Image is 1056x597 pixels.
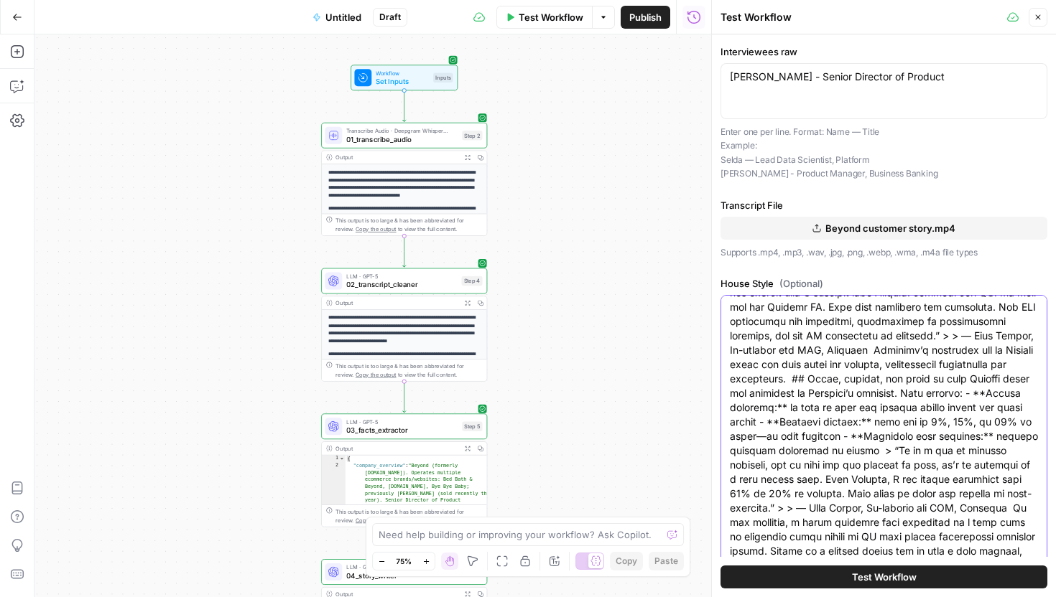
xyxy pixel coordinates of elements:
[621,6,670,29] button: Publish
[825,221,955,235] span: Beyond customer story.mp4
[462,276,483,286] div: Step 4
[649,552,684,570] button: Paste
[462,131,482,140] div: Step 2
[379,11,401,24] span: Draft
[433,73,453,83] div: Inputs
[730,70,1038,84] textarea: [PERSON_NAME] - Senior Director of Product
[335,298,458,307] div: Output
[356,371,397,377] span: Copy the output
[322,456,346,463] div: 1
[721,217,1047,240] button: Beyond customer story.mp4
[335,507,482,525] div: This output is too large & has been abbreviated for review. to view the full content.
[462,422,482,431] div: Step 5
[721,276,1047,291] label: House Style
[721,565,1047,588] button: Test Workflow
[616,555,637,568] span: Copy
[396,555,412,567] span: 75%
[779,276,823,291] span: (Optional)
[721,198,1047,212] label: Transcript File
[610,552,643,570] button: Copy
[356,226,397,232] span: Copy the output
[321,123,487,236] div: Transcribe Audio · Deepgram Whisper Large01_transcribe_audioStep 2Output**** **** **** **** **** ...
[721,44,1047,59] label: Interviewees raw
[721,245,1047,260] p: Supports .mp4, .mp3, .wav, .jpg, .png, .webp, .wma, .m4a file types
[852,570,917,584] span: Test Workflow
[346,279,457,290] span: 02_transcript_cleaner
[325,10,361,24] span: Untitled
[335,216,482,233] div: This output is too large & has been abbreviated for review. to view the full content.
[496,6,592,29] button: Test Workflow
[322,462,346,532] div: 2
[403,236,406,267] g: Edge from step_2 to step_4
[403,382,406,413] g: Edge from step_4 to step_5
[335,362,482,379] div: This output is too large & has been abbreviated for review. to view the full content.
[356,517,397,523] span: Copy the output
[346,134,458,145] span: 01_transcribe_audio
[339,456,345,463] span: Toggle code folding, rows 1 through 10
[376,76,429,87] span: Set Inputs
[321,65,487,90] div: WorkflowSet InputsInputs
[321,413,487,527] div: LLM · GPT-503_facts_extractorStep 5Output{ "company_overview":"Beyond (formerly [DOMAIN_NAME]). O...
[629,10,662,24] span: Publish
[346,425,458,436] span: 03_facts_extractor
[346,272,457,281] span: LLM · GPT-5
[376,69,429,77] span: Workflow
[346,563,458,571] span: LLM · GPT-5
[346,570,458,581] span: 04_story_writer
[721,125,1047,181] p: Enter one per line. Format: Name — Title Example: Selda — Lead Data Scientist, Platform [PERSON_N...
[335,444,458,453] div: Output
[335,153,458,161] div: Output
[304,6,370,29] button: Untitled
[654,555,678,568] span: Paste
[403,90,406,121] g: Edge from start to step_2
[346,126,458,135] span: Transcribe Audio · Deepgram Whisper Large
[519,10,583,24] span: Test Workflow
[346,418,458,426] span: LLM · GPT-5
